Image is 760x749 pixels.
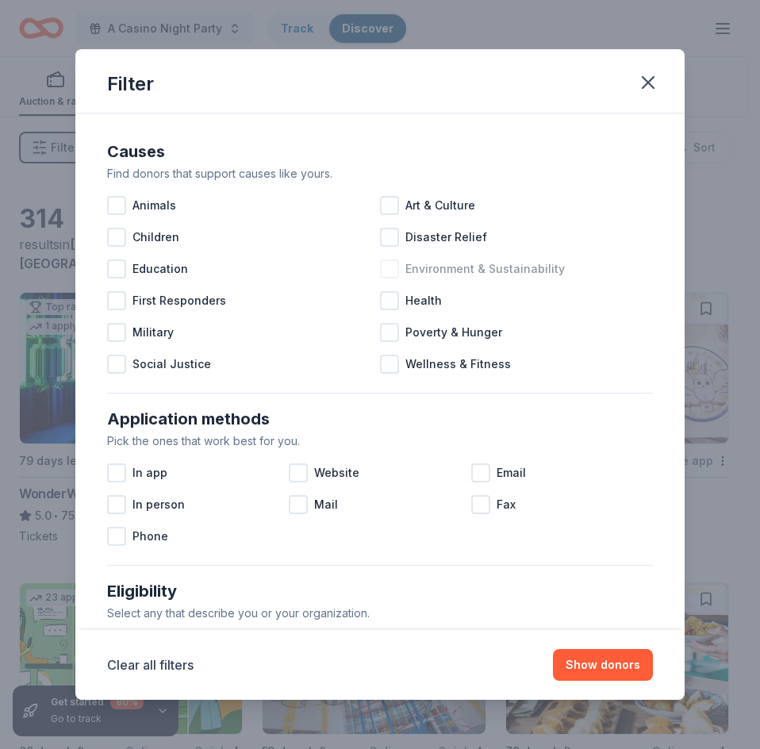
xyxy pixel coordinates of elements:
div: Application methods [107,406,653,432]
span: Education [132,259,188,278]
button: Clear all filters [107,655,194,674]
span: Wellness & Fitness [405,355,511,374]
span: Email [497,463,526,482]
div: Filter [107,71,154,97]
div: Pick the ones that work best for you. [107,432,653,451]
span: Phone [132,527,168,546]
span: Mail [314,495,338,514]
span: First Responders [132,291,226,310]
span: Children [132,228,179,247]
span: Fax [497,495,516,514]
span: Poverty & Hunger [405,323,502,342]
span: Environment & Sustainability [405,259,565,278]
span: Animals [132,196,176,215]
span: Art & Culture [405,196,475,215]
span: Military [132,323,174,342]
span: Health [405,291,442,310]
span: In app [132,463,167,482]
div: Find donors that support causes like yours. [107,164,653,183]
div: Causes [107,139,653,164]
span: In person [132,495,185,514]
div: Eligibility [107,578,653,604]
span: Social Justice [132,355,211,374]
button: Show donors [553,649,653,681]
span: Disaster Relief [405,228,487,247]
div: Select any that describe you or your organization. [107,604,653,623]
span: Website [314,463,359,482]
